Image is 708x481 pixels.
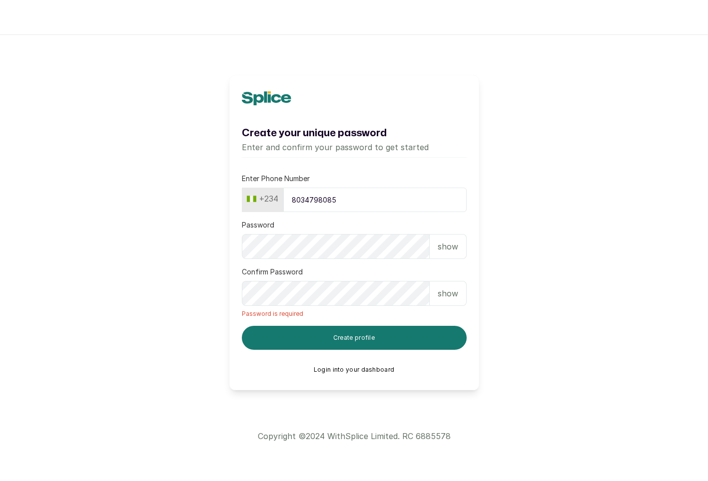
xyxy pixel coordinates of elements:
button: Create profile [242,326,467,350]
label: Enter Phone Number [242,174,310,184]
p: Copyright ©2024 WithSplice Limited. RC 6885578 [258,430,451,442]
label: Confirm Password [242,267,303,277]
label: Password [242,220,274,230]
p: show [438,287,458,299]
input: 9151930463 [283,188,467,212]
span: Password is required [242,310,467,318]
button: Login into your dashboard [314,366,395,374]
button: +234 [243,191,282,207]
h1: Create your unique password [242,125,467,141]
p: Enter and confirm your password to get started [242,141,467,153]
p: show [438,240,458,252]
